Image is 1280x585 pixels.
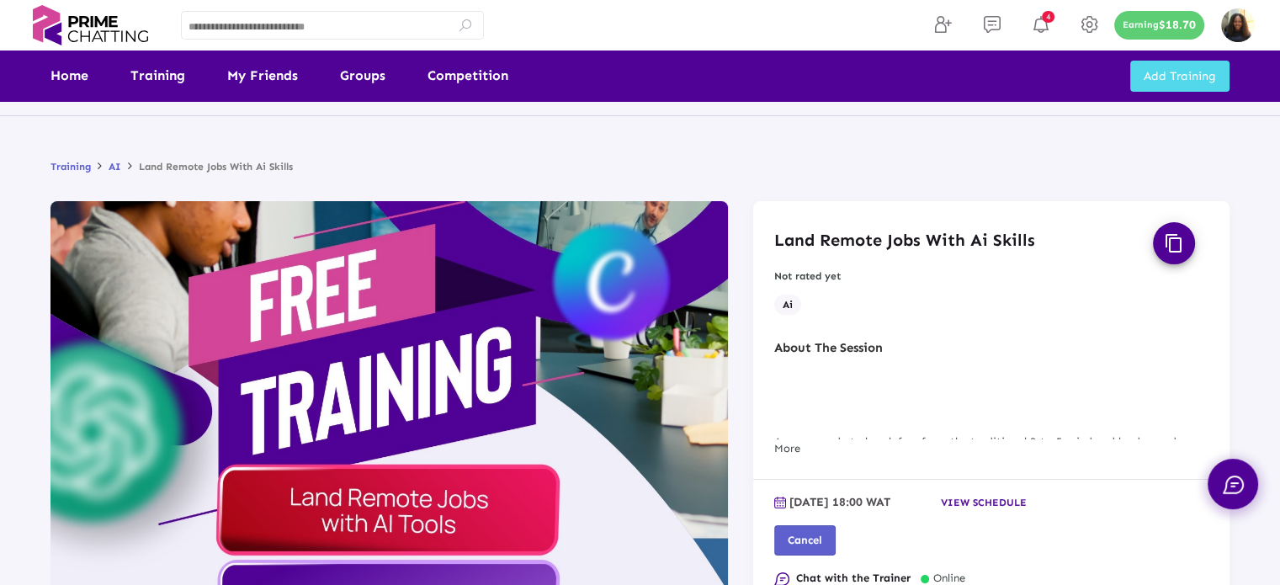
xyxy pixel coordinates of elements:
[774,230,1035,250] h3: Land Remote Jobs With Ai Skills
[774,271,841,281] span: Not rated yet
[921,575,929,583] button: Example icon-button with a menu
[1164,233,1184,253] mat-icon: content_copy
[428,51,508,101] a: Competition
[109,161,121,173] a: AI
[1159,19,1196,31] p: $18.70
[1144,69,1216,83] span: Add Training
[774,497,786,508] img: calendar.svg
[774,340,1208,355] h4: About The Session
[774,433,1208,488] p: Are you ready to break free from the traditional 9-to-5 grind and land your dream remote job? Do ...
[789,495,890,509] span: [DATE] 18:00 WAT
[130,51,185,101] a: Training
[1223,476,1244,494] img: chat.svg
[774,525,836,556] button: Cancel
[774,442,800,455] span: More
[796,572,911,585] span: Chat with the Trainer
[340,51,385,101] a: Groups
[1042,11,1054,23] span: 4
[941,497,1027,508] span: View schedule
[1221,8,1255,42] img: img
[1130,61,1230,92] button: Add Training
[774,295,801,315] span: Ai
[227,51,298,101] a: My Friends
[789,496,941,509] mat-select: Select Time Slot
[25,5,156,45] img: logo
[1123,19,1159,31] p: Earning
[788,534,822,546] span: Cancel
[50,51,88,101] a: Home
[121,157,293,176] li: Land Remote Jobs With Ai Skills
[933,572,965,584] span: Online
[50,161,91,173] a: Training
